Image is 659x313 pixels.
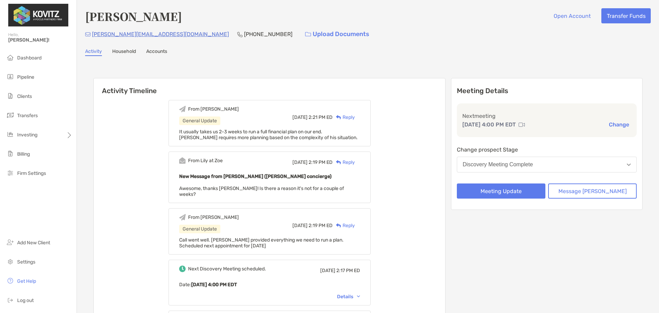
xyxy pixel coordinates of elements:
span: Investing [17,132,37,138]
span: Dashboard [17,55,42,61]
img: Event icon [179,106,186,112]
b: [DATE] 4:00 PM EDT [191,282,237,288]
a: Accounts [146,48,167,56]
a: Upload Documents [301,27,374,42]
img: button icon [305,32,311,37]
img: logout icon [6,296,14,304]
span: 2:21 PM ED [309,114,333,120]
img: Open dropdown arrow [627,164,631,166]
img: Phone Icon [237,32,243,37]
div: From [PERSON_NAME] [188,106,239,112]
span: [DATE] [292,159,308,165]
a: Activity [85,48,102,56]
span: 2:17 PM ED [336,268,360,273]
img: Event icon [179,214,186,221]
p: Date : [179,280,360,289]
img: transfers icon [6,111,14,119]
p: Meeting Details [457,87,637,95]
img: pipeline icon [6,72,14,81]
span: Clients [17,93,32,99]
span: Transfers [17,113,38,119]
span: Awesome, thanks [PERSON_NAME]! Is there a reason it's not for a couple of weeks? [179,186,344,197]
img: Event icon [179,266,186,272]
span: It usually takes us 2-3 weeks to run a full financial plan on our end. [PERSON_NAME] requires mor... [179,129,358,141]
img: clients icon [6,92,14,100]
img: Reply icon [336,160,341,165]
img: get-help icon [6,277,14,285]
span: Call went well. [PERSON_NAME] provided everything we need to run a plan. Scheduled next appointme... [179,237,344,249]
p: Next meeting [462,112,631,120]
img: investing icon [6,130,14,138]
p: [PHONE_NUMBER] [244,30,292,38]
button: Discovery Meeting Complete [457,157,637,172]
div: Reply [333,222,355,229]
span: Settings [17,259,35,265]
div: General Update [179,116,220,125]
div: Reply [333,159,355,166]
a: Household [112,48,136,56]
span: [DATE] [320,268,335,273]
button: Meeting Update [457,183,545,199]
b: New Message from [PERSON_NAME] ([PERSON_NAME] concierge) [179,174,332,179]
span: 2:19 PM ED [309,159,333,165]
span: Log out [17,298,34,303]
img: Zoe Logo [8,3,68,27]
span: 2:19 PM ED [309,223,333,228]
button: Message [PERSON_NAME] [548,183,637,199]
span: [DATE] [292,223,308,228]
h6: Activity Timeline [94,78,445,95]
p: [DATE] 4:00 PM EDT [462,120,516,129]
img: Event icon [179,157,186,164]
span: Add New Client [17,240,50,246]
button: Open Account [548,8,596,23]
div: From Lily at Zoe [188,158,223,164]
div: Details [337,294,360,300]
img: Email Icon [85,32,91,36]
div: From [PERSON_NAME] [188,214,239,220]
img: firm-settings icon [6,169,14,177]
span: [DATE] [292,114,308,120]
img: settings icon [6,257,14,266]
img: Reply icon [336,115,341,120]
img: Chevron icon [357,295,360,298]
img: dashboard icon [6,53,14,62]
p: Change prospect Stage [457,145,637,154]
div: Reply [333,114,355,121]
div: General Update [179,225,220,233]
span: Pipeline [17,74,34,80]
img: Reply icon [336,223,341,228]
img: billing icon [6,149,14,158]
img: communication type [519,122,525,127]
div: Next Discovery Meeting scheduled. [188,266,266,272]
p: [PERSON_NAME][EMAIL_ADDRESS][DOMAIN_NAME] [92,30,229,38]
div: Discovery Meeting Complete [463,161,533,168]
span: Get Help [17,278,36,284]
span: Firm Settings [17,170,46,176]
button: Transfer Funds [601,8,651,23]
button: Change [607,121,631,128]
img: add_new_client icon [6,238,14,246]
span: [PERSON_NAME]! [8,37,72,43]
span: Billing [17,151,30,157]
h4: [PERSON_NAME] [85,8,182,24]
